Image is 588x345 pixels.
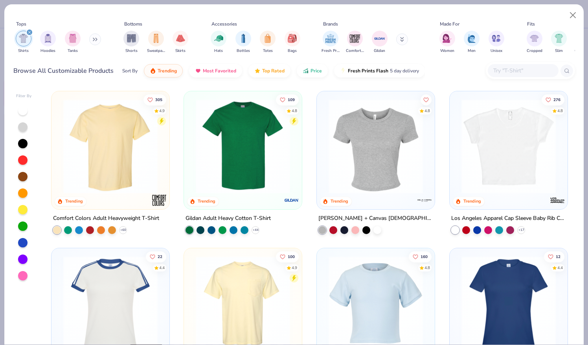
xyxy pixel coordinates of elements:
input: Try "T-Shirt" [492,66,553,75]
img: Women Image [443,34,452,43]
button: Fresh Prints Flash5 day delivery [334,64,425,77]
span: Tanks [68,48,78,54]
img: Tanks Image [68,34,77,43]
img: Gildan Image [374,33,386,44]
button: filter button [285,31,300,54]
img: Bottles Image [239,34,248,43]
img: Comfort Colors logo [151,192,167,208]
img: Sweatpants Image [152,34,160,43]
button: Most Favorited [189,64,242,77]
button: filter button [372,31,388,54]
div: filter for Fresh Prints [322,31,340,54]
img: Slim Image [555,34,563,43]
div: Los Angeles Apparel Cap Sleeve Baby Rib Crop Top [451,214,566,223]
span: + 17 [518,228,524,232]
img: b0603986-75a5-419a-97bc-283c66fe3a23 [458,99,560,194]
span: 22 [158,255,162,258]
span: 5 day delivery [390,66,419,76]
img: db319196-8705-402d-8b46-62aaa07ed94f [192,99,294,194]
div: 4.8 [557,108,563,114]
span: 100 [288,255,295,258]
div: Accessories [211,20,237,28]
img: Skirts Image [176,34,185,43]
button: filter button [260,31,276,54]
div: 4.4 [557,265,563,271]
img: Fresh Prints Image [325,33,336,44]
span: Cropped [527,48,542,54]
span: Shorts [125,48,138,54]
div: 4.9 [159,108,165,114]
span: Skirts [175,48,186,54]
div: Browse All Customizable Products [13,66,114,76]
span: Men [468,48,476,54]
img: Los Angeles Apparel logo [549,192,565,208]
button: filter button [439,31,455,54]
img: Cropped Image [530,34,539,43]
div: 4.4 [159,265,165,271]
div: 4.8 [292,108,298,114]
span: Bottles [237,48,250,54]
div: Brands [323,20,338,28]
div: filter for Cropped [527,31,542,54]
button: filter button [16,31,31,54]
span: Top Rated [262,68,285,74]
button: Like [146,251,166,262]
div: Fits [527,20,535,28]
button: Like [276,94,299,105]
button: filter button [123,31,139,54]
button: filter button [489,31,504,54]
img: Bags Image [288,34,296,43]
div: Tops [16,20,26,28]
div: [PERSON_NAME] + Canvas [DEMOGRAPHIC_DATA]' Micro Ribbed Baby Tee [318,214,433,223]
span: Unisex [491,48,502,54]
img: TopRated.gif [254,68,261,74]
img: Shirts Image [19,34,28,43]
img: Hoodies Image [44,34,52,43]
div: filter for Hoodies [40,31,56,54]
button: filter button [173,31,188,54]
span: Shirts [18,48,29,54]
div: Bottoms [124,20,142,28]
div: filter for Women [439,31,455,54]
button: filter button [235,31,251,54]
div: filter for Shorts [123,31,139,54]
span: Hoodies [40,48,55,54]
div: 4.8 [424,108,430,114]
span: + 60 [120,228,126,232]
img: flash.gif [340,68,346,74]
div: 4.8 [424,265,430,271]
button: Like [143,94,166,105]
button: Like [542,94,564,105]
img: Bella + Canvas logo [417,192,432,208]
span: 12 [556,255,560,258]
div: filter for Bags [285,31,300,54]
button: Like [276,251,299,262]
img: Men Image [467,34,476,43]
div: filter for Bottles [235,31,251,54]
span: 160 [421,255,428,258]
img: Hats Image [214,34,223,43]
span: 305 [155,98,162,101]
button: Price [297,64,328,77]
img: e55d29c3-c55d-459c-bfd9-9b1c499ab3c6 [161,99,263,194]
div: Made For [440,20,459,28]
button: Like [421,94,432,105]
button: filter button [65,31,81,54]
img: most_fav.gif [195,68,201,74]
img: Shorts Image [127,34,136,43]
button: Close [566,8,581,23]
span: Gildan [374,48,385,54]
button: filter button [147,31,165,54]
img: Gildan logo [284,192,300,208]
div: filter for Hats [211,31,226,54]
span: Price [311,68,322,74]
button: Top Rated [248,64,290,77]
span: Women [440,48,454,54]
div: filter for Comfort Colors [346,31,364,54]
span: 276 [553,98,560,101]
button: Like [544,251,564,262]
span: Bags [288,48,297,54]
span: Totes [263,48,273,54]
button: Like [409,251,432,262]
img: aa15adeb-cc10-480b-b531-6e6e449d5067 [325,99,427,194]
